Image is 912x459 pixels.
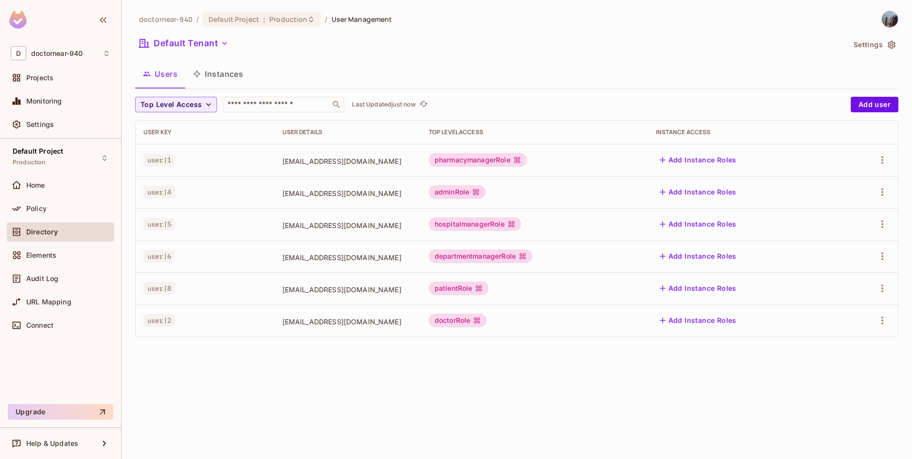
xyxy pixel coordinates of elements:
span: Elements [26,251,56,259]
span: Help & Updates [26,440,78,447]
span: Production [13,159,46,166]
span: user|6 [143,250,175,263]
span: user|4 [143,186,175,198]
span: user|5 [143,218,175,230]
span: [EMAIL_ADDRESS][DOMAIN_NAME] [282,285,413,294]
div: User Details [282,128,413,136]
button: Upgrade [8,404,113,420]
span: Policy [26,205,47,212]
div: doctorRole [429,314,487,327]
button: Add Instance Roles [656,281,740,296]
div: Instance Access [656,128,831,136]
span: Settings [26,121,54,128]
button: Add user [851,97,898,112]
div: User Key [143,128,267,136]
span: [EMAIL_ADDRESS][DOMAIN_NAME] [282,253,413,262]
button: Instances [185,62,251,86]
img: Genbold Gansukh [882,11,898,27]
span: [EMAIL_ADDRESS][DOMAIN_NAME] [282,317,413,326]
button: refresh [418,99,429,110]
span: Connect [26,321,53,329]
span: Top Level Access [140,99,202,111]
span: Monitoring [26,97,62,105]
span: User Management [332,15,392,24]
button: Default Tenant [135,35,232,51]
span: Audit Log [26,275,58,282]
button: Add Instance Roles [656,216,740,232]
li: / [196,15,199,24]
span: Projects [26,74,53,82]
button: Settings [850,37,898,53]
button: Top Level Access [135,97,217,112]
div: patientRole [429,282,489,295]
span: URL Mapping [26,298,71,306]
span: : [263,16,266,23]
div: hospitalmanagerRole [429,217,521,231]
span: Directory [26,228,58,236]
span: user|1 [143,154,175,166]
button: Add Instance Roles [656,184,740,200]
li: / [325,15,327,24]
div: Top Level Access [429,128,640,136]
span: D [11,46,26,60]
span: Default Project [209,15,259,24]
span: Click to refresh data [416,99,429,110]
button: Add Instance Roles [656,152,740,168]
div: adminRole [429,185,486,199]
div: pharmacymanagerRole [429,153,527,167]
div: departmentmanagerRole [429,249,532,263]
button: Add Instance Roles [656,313,740,328]
img: SReyMgAAAABJRU5ErkJggg== [9,11,27,29]
span: Workspace: doctornear-940 [31,50,83,57]
span: Default Project [13,147,63,155]
span: [EMAIL_ADDRESS][DOMAIN_NAME] [282,157,413,166]
span: the active workspace [139,15,193,24]
p: Last Updated just now [352,101,416,108]
span: Production [269,15,307,24]
span: [EMAIL_ADDRESS][DOMAIN_NAME] [282,221,413,230]
button: Users [135,62,185,86]
span: refresh [420,100,428,109]
span: [EMAIL_ADDRESS][DOMAIN_NAME] [282,189,413,198]
span: Home [26,181,45,189]
span: user|2 [143,314,175,327]
button: Add Instance Roles [656,248,740,264]
span: user|8 [143,282,175,295]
